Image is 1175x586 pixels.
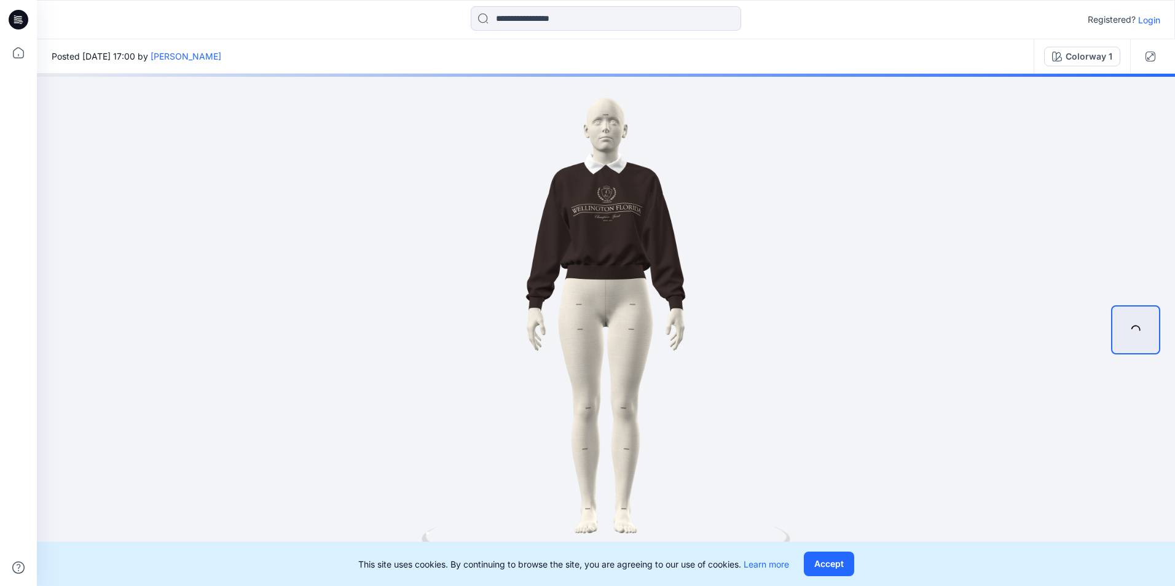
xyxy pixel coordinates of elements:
div: Colorway 1 [1066,50,1112,63]
p: Login [1138,14,1160,26]
span: Posted [DATE] 17:00 by [52,50,221,63]
button: Accept [804,552,854,576]
button: Colorway 1 [1044,47,1120,66]
p: This site uses cookies. By continuing to browse the site, you are agreeing to our use of cookies. [358,558,789,571]
a: [PERSON_NAME] [151,51,221,61]
p: Registered? [1088,12,1136,27]
a: Learn more [744,559,789,569]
